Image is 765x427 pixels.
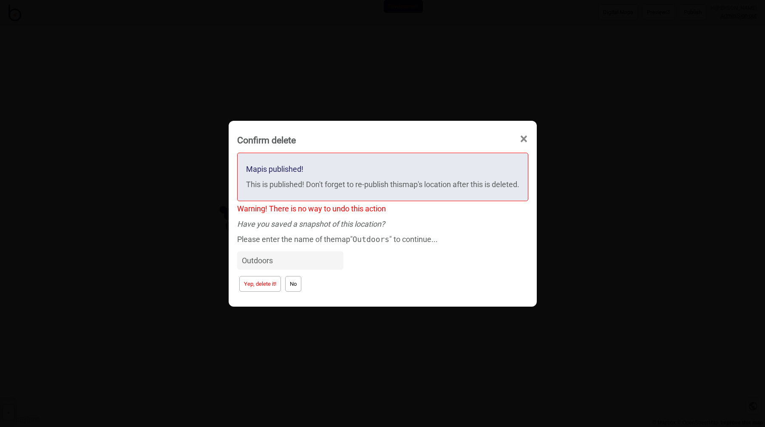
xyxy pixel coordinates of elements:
div: This is published! Don't forget to re-publish this map 's location after this is deleted. [246,177,519,192]
div: Map is published! [246,162,519,177]
span: × [519,125,528,153]
em: Have you saved a snapshot of this location? [237,219,385,228]
div: Warning! There is no way to undo this action [237,201,528,216]
div: Please enter the name of the map " " to continue... [237,232,528,274]
code: Outdoors [353,235,390,244]
button: Yep, delete it! [239,276,281,292]
button: No [285,276,301,292]
div: Confirm delete [237,131,296,149]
